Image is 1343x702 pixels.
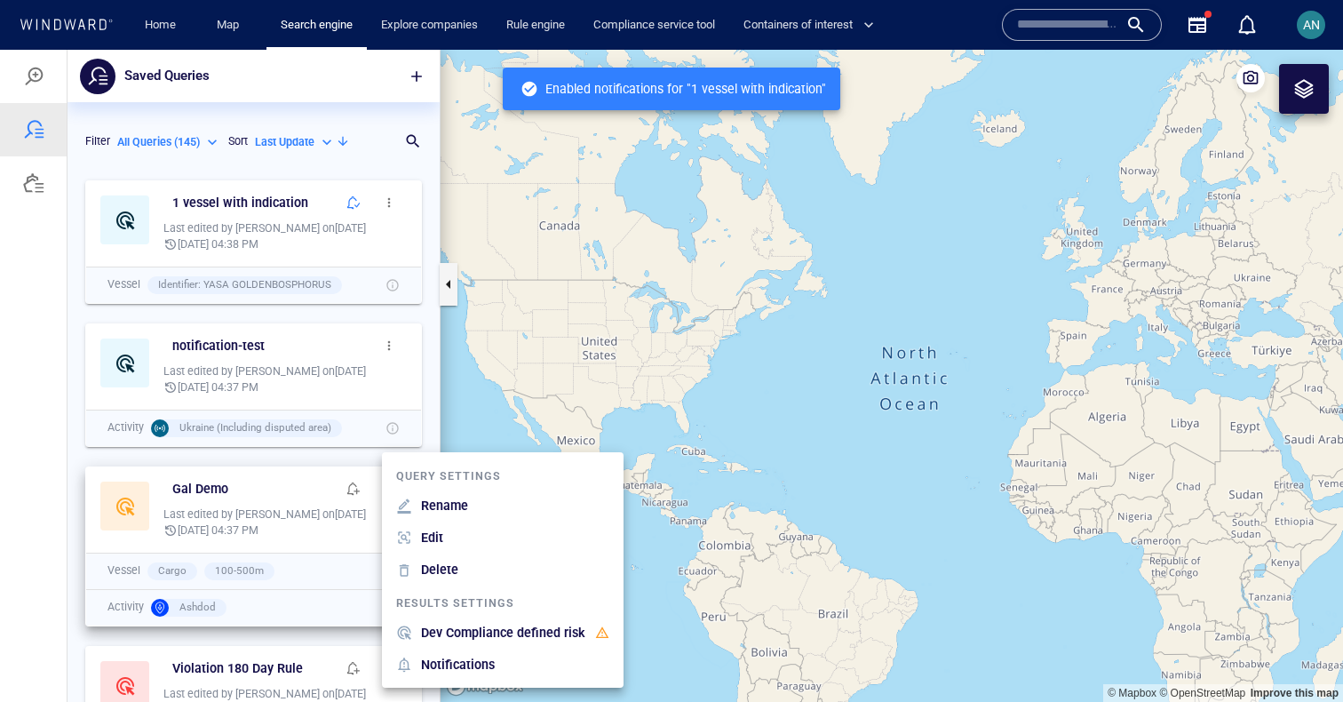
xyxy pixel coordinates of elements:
[1293,7,1329,43] button: AN
[138,10,183,41] a: Home
[586,10,722,41] a: Compliance service tool
[421,509,458,530] p: Delete
[421,604,495,626] p: Notifications
[1268,622,1330,689] iframe: Chat
[396,546,514,562] p: Results settings
[736,10,889,41] button: Containers of interest
[1236,14,1258,36] div: Notification center
[743,15,874,36] span: Containers of interest
[499,10,572,41] a: Rule engine
[421,572,585,594] p: Dev Compliance defined risk
[131,10,188,41] button: Home
[210,10,252,41] a: Map
[1303,18,1320,32] span: AN
[421,445,468,467] p: Rename
[396,419,501,435] p: Query settings
[203,10,259,41] button: Map
[274,10,360,41] a: Search engine
[374,10,485,41] a: Explore companies
[421,477,443,499] p: Edit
